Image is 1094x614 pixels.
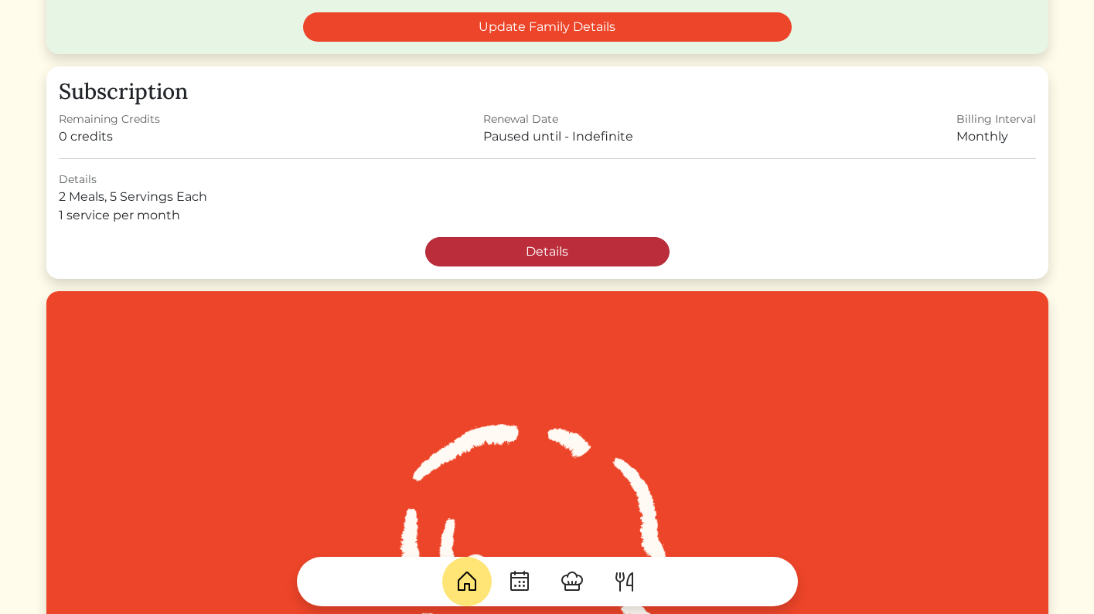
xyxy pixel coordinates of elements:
[59,127,160,146] div: 0 credits
[560,569,584,594] img: ChefHat-a374fb509e4f37eb0702ca99f5f64f3b6956810f32a249b33092029f8484b388.svg
[483,111,633,127] div: Renewal Date
[59,188,1036,206] div: 2 Meals, 5 Servings Each
[59,206,1036,225] div: 1 service per month
[59,171,1036,188] div: Details
[507,569,532,594] img: CalendarDots-5bcf9d9080389f2a281d69619e1c85352834be518fbc73d9501aef674afc0d57.svg
[956,127,1036,146] div: Monthly
[483,127,633,146] div: Paused until - Indefinite
[425,237,670,266] a: Details
[455,569,479,594] img: House-9bf13187bcbb5817f509fe5e7408150f90897510c4275e13d0d5fca38e0b5951.svg
[303,12,792,42] a: Update Family Details
[59,111,160,127] div: Remaining Credits
[59,79,1036,105] h3: Subscription
[956,111,1036,127] div: Billing Interval
[612,569,637,594] img: ForkKnife-55491504ffdb50bab0c1e09e7649658475375261d09fd45db06cec23bce548bf.svg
